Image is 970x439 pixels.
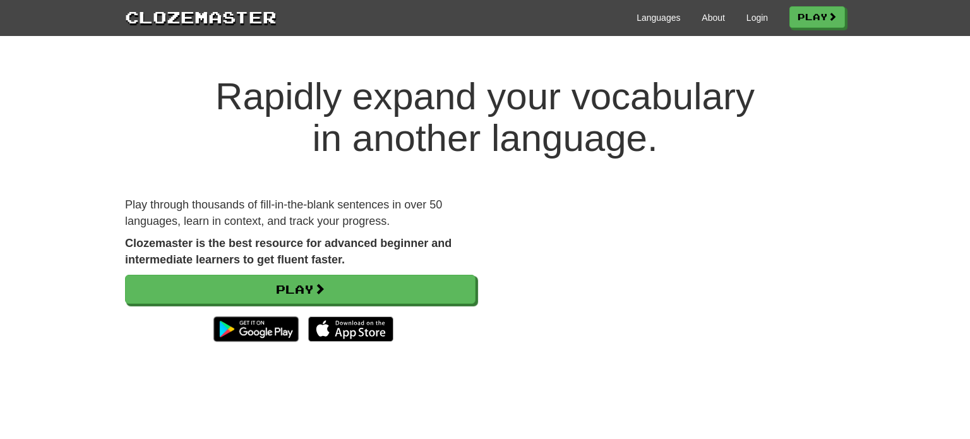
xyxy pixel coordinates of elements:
[125,237,452,266] strong: Clozemaster is the best resource for advanced beginner and intermediate learners to get fluent fa...
[308,316,393,342] img: Download_on_the_App_Store_Badge_US-UK_135x40-25178aeef6eb6b83b96f5f2d004eda3bffbb37122de64afbaef7...
[637,11,680,24] a: Languages
[125,5,277,28] a: Clozemaster
[789,6,845,28] a: Play
[125,275,476,304] a: Play
[702,11,725,24] a: About
[207,310,305,348] img: Get it on Google Play
[746,11,768,24] a: Login
[125,197,476,229] p: Play through thousands of fill-in-the-blank sentences in over 50 languages, learn in context, and...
